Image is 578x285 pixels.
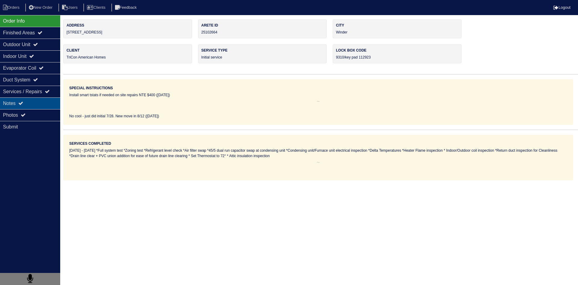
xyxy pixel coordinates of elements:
[67,48,189,53] label: Client
[25,4,57,12] li: New Order
[83,4,110,12] li: Clients
[333,19,461,38] div: Winder
[63,44,192,63] div: TriCon American Homes
[201,23,324,28] label: Arete ID
[58,4,82,12] li: Users
[69,92,567,98] div: Install smart tstats if needed on site repairs NTE $400 ([DATE])
[336,48,458,53] label: Lock box code
[333,44,461,63] div: 9310/key pad 112923
[336,23,458,28] label: City
[83,5,110,10] a: Clients
[198,19,327,38] div: 25102664
[198,44,327,63] div: Initial service
[69,141,111,146] label: Services Completed
[67,23,189,28] label: Address
[69,85,113,91] label: Special Instructions
[69,113,567,119] div: No cool - just did initial 7/28. New move in 8/12 ([DATE])
[201,48,324,53] label: Service Type
[58,5,82,10] a: Users
[111,4,141,12] li: Feedback
[63,19,192,38] div: [STREET_ADDRESS]
[25,5,57,10] a: New Order
[553,5,570,10] a: Logout
[69,148,567,159] div: [DATE] - [DATE] *Full system test *Zoning test *Refrigerant level check *Air filter swap *45/5 du...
